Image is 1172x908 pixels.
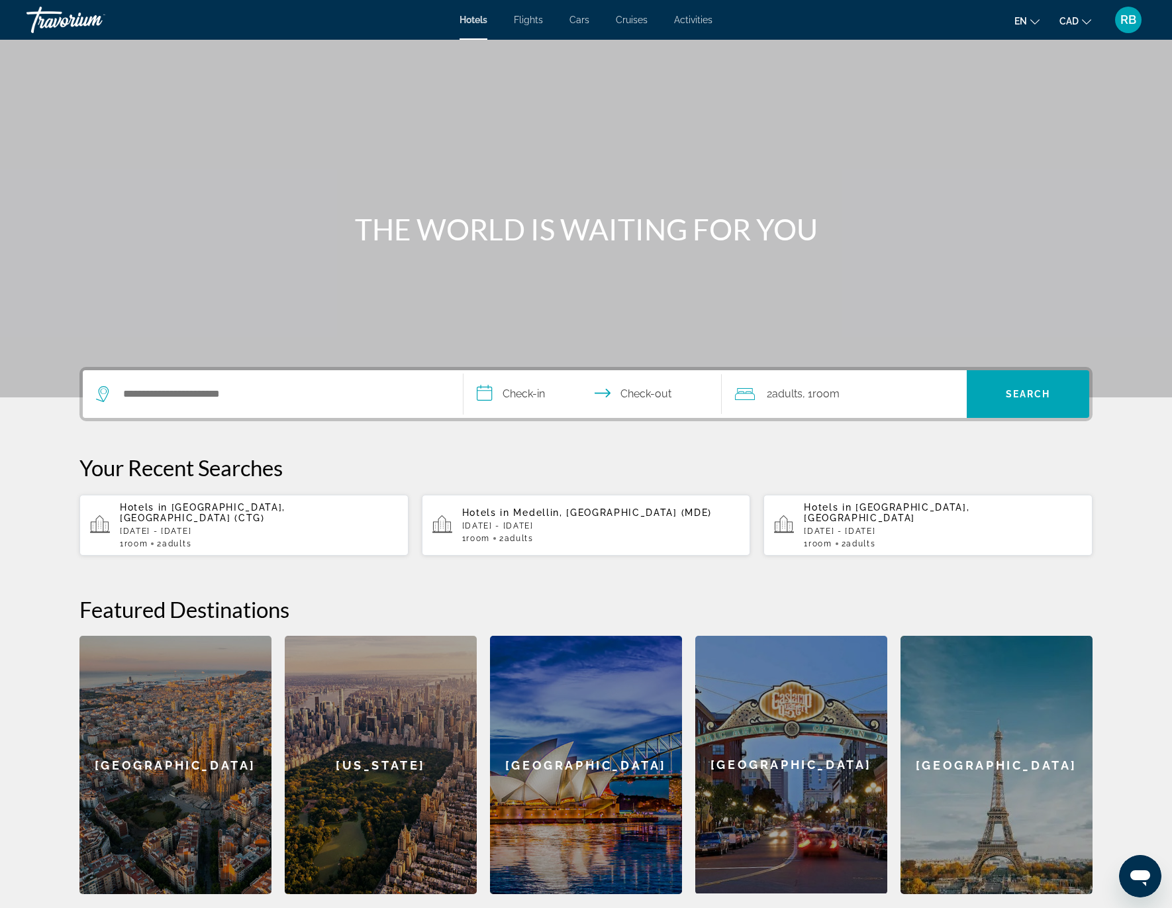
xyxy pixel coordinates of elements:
[124,539,148,548] span: Room
[79,494,409,556] button: Hotels in [GEOGRAPHIC_DATA], [GEOGRAPHIC_DATA] (CTG)[DATE] - [DATE]1Room2Adults
[505,534,534,543] span: Adults
[120,527,398,536] p: [DATE] - [DATE]
[1111,6,1146,34] button: User Menu
[901,636,1093,894] a: Paris[GEOGRAPHIC_DATA]
[763,494,1093,556] button: Hotels in [GEOGRAPHIC_DATA], [GEOGRAPHIC_DATA][DATE] - [DATE]1Room2Adults
[808,539,832,548] span: Room
[422,494,751,556] button: Hotels in Medellin, [GEOGRAPHIC_DATA] (MDE)[DATE] - [DATE]1Room2Adults
[846,539,875,548] span: Adults
[674,15,712,25] a: Activities
[804,539,832,548] span: 1
[499,534,534,543] span: 2
[695,636,887,893] div: [GEOGRAPHIC_DATA]
[120,539,148,548] span: 1
[616,15,648,25] a: Cruises
[772,387,803,400] span: Adults
[285,636,477,894] a: New York[US_STATE]
[812,387,840,400] span: Room
[79,596,1093,623] h2: Featured Destinations
[901,636,1093,894] div: [GEOGRAPHIC_DATA]
[1059,16,1079,26] span: CAD
[157,539,191,548] span: 2
[79,636,271,894] a: Barcelona[GEOGRAPHIC_DATA]
[490,636,682,894] div: [GEOGRAPHIC_DATA]
[460,15,487,25] a: Hotels
[464,370,722,418] button: Select check in and out date
[514,15,543,25] a: Flights
[695,636,887,894] a: San Diego[GEOGRAPHIC_DATA]
[285,636,477,894] div: [US_STATE]
[83,370,1089,418] div: Search widget
[122,384,443,404] input: Search hotel destination
[462,534,490,543] span: 1
[462,507,510,518] span: Hotels in
[120,502,168,513] span: Hotels in
[1059,11,1091,30] button: Change currency
[1006,389,1051,399] span: Search
[804,502,969,523] span: [GEOGRAPHIC_DATA], [GEOGRAPHIC_DATA]
[569,15,589,25] a: Cars
[513,507,711,518] span: Medellin, [GEOGRAPHIC_DATA] (MDE)
[462,521,740,530] p: [DATE] - [DATE]
[767,385,803,403] span: 2
[79,454,1093,481] p: Your Recent Searches
[1014,16,1027,26] span: en
[722,370,967,418] button: Travelers: 2 adults, 0 children
[466,534,490,543] span: Room
[1120,13,1136,26] span: RB
[1119,855,1161,897] iframe: Button to launch messaging window
[803,385,840,403] span: , 1
[79,636,271,894] div: [GEOGRAPHIC_DATA]
[1014,11,1040,30] button: Change language
[842,539,876,548] span: 2
[490,636,682,894] a: Sydney[GEOGRAPHIC_DATA]
[338,212,834,246] h1: THE WORLD IS WAITING FOR YOU
[967,370,1089,418] button: Search
[804,502,852,513] span: Hotels in
[26,3,159,37] a: Travorium
[804,527,1082,536] p: [DATE] - [DATE]
[120,502,285,523] span: [GEOGRAPHIC_DATA], [GEOGRAPHIC_DATA] (CTG)
[162,539,191,548] span: Adults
